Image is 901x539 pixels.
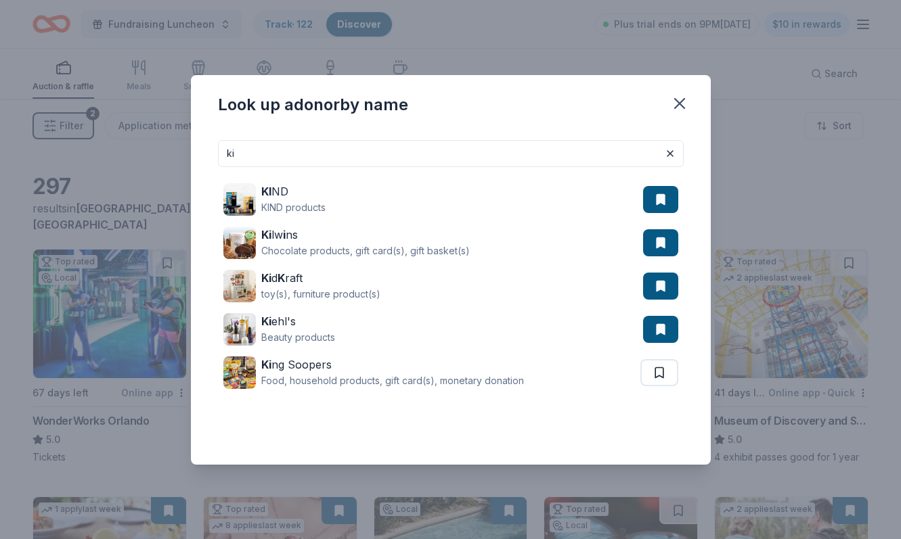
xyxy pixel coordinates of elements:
[283,228,286,241] strong: i
[261,185,271,198] strong: KI
[261,270,380,286] div: d raft
[261,227,470,243] div: lw ns
[261,243,470,259] div: Chocolate products, gift card(s), gift basket(s)
[261,313,335,329] div: ehl's
[261,183,326,200] div: ND
[218,94,408,116] div: Look up a donor by name
[261,228,271,241] strong: Ki
[261,271,271,285] strong: Ki
[261,356,524,373] div: ng Soopers
[261,286,380,302] div: toy(s), furniture product(s)
[218,140,684,167] input: Search
[261,314,271,328] strong: Ki
[223,227,256,259] img: Image for Kilwins
[261,329,335,346] div: Beauty products
[223,313,256,346] img: Image for Kiehl's
[278,271,285,285] strong: K
[223,356,256,389] img: Image for King Soopers
[261,373,524,389] div: Food, household products, gift card(s), monetary donation
[223,183,256,216] img: Image for KIND
[261,200,326,216] div: KIND products
[261,358,271,371] strong: Ki
[223,270,256,302] img: Image for KidKraft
